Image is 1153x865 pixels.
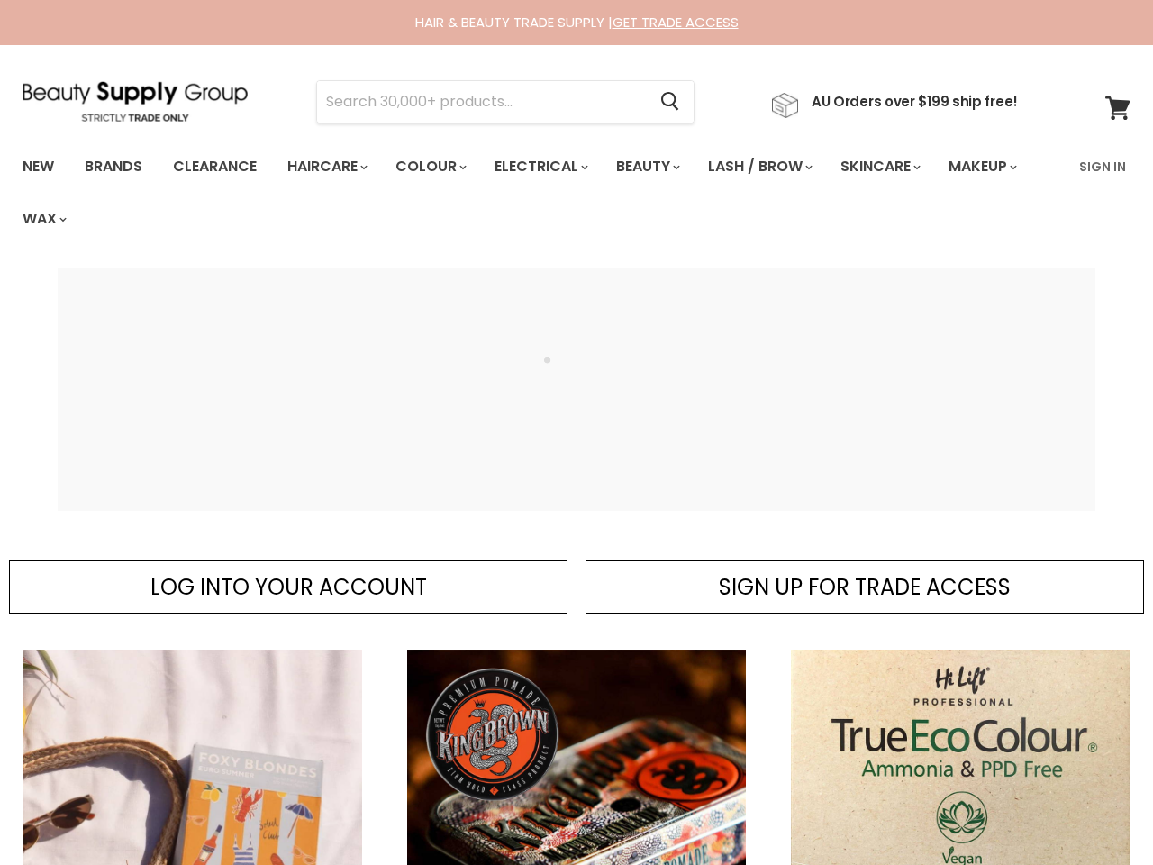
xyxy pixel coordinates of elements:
a: Sign In [1068,148,1137,186]
a: Makeup [935,148,1028,186]
a: Brands [71,148,156,186]
a: Skincare [827,148,931,186]
a: Electrical [481,148,599,186]
a: Lash / Brow [695,148,823,186]
a: Beauty [603,148,691,186]
form: Product [316,80,695,123]
a: SIGN UP FOR TRADE ACCESS [586,560,1144,615]
a: GET TRADE ACCESS [613,13,739,32]
a: Colour [382,148,477,186]
button: Search [646,81,694,123]
a: Clearance [159,148,270,186]
ul: Main menu [9,141,1068,245]
span: LOG INTO YOUR ACCOUNT [150,572,427,602]
span: SIGN UP FOR TRADE ACCESS [719,572,1011,602]
a: New [9,148,68,186]
a: LOG INTO YOUR ACCOUNT [9,560,567,615]
input: Search [317,81,646,123]
a: Wax [9,200,77,238]
a: Haircare [274,148,378,186]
